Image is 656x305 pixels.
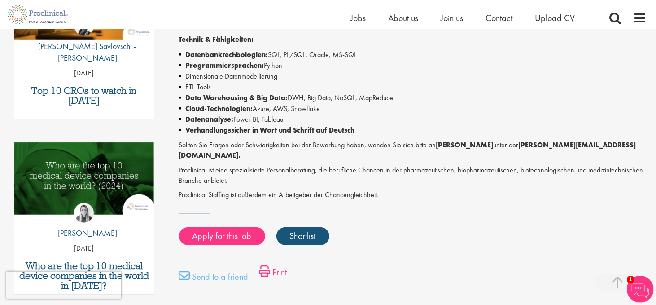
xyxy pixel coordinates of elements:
[179,60,647,71] li: Python
[179,270,249,288] a: Send to a friend
[179,165,647,186] p: Proclinical ist eine spezialisierte Personalberatung, die berufliche Chancen in der pharmazeutisc...
[388,12,418,24] a: About us
[51,227,117,239] p: [PERSON_NAME]
[350,12,366,24] a: Jobs
[627,276,634,283] span: 1
[276,227,329,245] a: Shortlist
[179,227,265,245] a: Apply for this job
[14,40,154,63] p: [PERSON_NAME] Savlovschi - [PERSON_NAME]
[186,93,288,102] strong: Data Warehousing & Big Data:
[74,203,94,223] img: Hannah Burke
[179,140,647,161] p: Sollten Sie Fragen oder Schwierigkeiten bei der Bewerbung haben, wenden Sie sich bitte an unter der
[19,261,149,291] a: Who are the top 10 medical device companies in the world in [DATE]?
[6,272,121,299] iframe: reCAPTCHA
[441,12,463,24] a: Join us
[14,16,154,68] a: Theodora Savlovschi - Wicks [PERSON_NAME] Savlovschi - [PERSON_NAME]
[485,12,512,24] a: Contact
[186,125,355,135] strong: Verhandlungssicher in Wort und Schrift auf Deutsch
[627,276,654,303] img: Chatbot
[14,243,154,254] p: [DATE]
[14,142,154,215] img: Top 10 Medical Device Companies 2024
[186,61,264,70] strong: Programmiersprachen:
[535,12,575,24] a: Upload CV
[186,50,268,59] strong: Datenbanktechbologien:
[14,68,154,79] p: [DATE]
[179,82,647,93] li: ETL-Tools
[179,103,647,114] li: Azure, AWS, Snowflake
[19,86,149,106] a: Top 10 CROs to watch in [DATE]
[51,203,117,243] a: Hannah Burke [PERSON_NAME]
[179,140,636,160] strong: [PERSON_NAME][EMAIL_ADDRESS][DOMAIN_NAME].
[179,114,647,125] li: Power BI, Tableau
[179,71,647,82] li: Dimensionale Datenmodellierung
[179,190,647,200] p: Proclinical Staffing ist außerdem ein Arbeitgeber der Chancengleichheit.
[259,265,287,283] a: Print
[436,140,494,150] strong: [PERSON_NAME]
[179,49,647,60] li: SQL, PL/SQL, Oracle, MS-SQL
[179,93,647,103] li: DWH, Big Data, NoSQL, MapReduce
[186,104,253,113] strong: Cloud-Technologien:
[14,142,154,222] a: Link to a post
[179,35,254,44] strong: Technik & Fähigkeiten:
[186,115,234,124] strong: Datenanalyse:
